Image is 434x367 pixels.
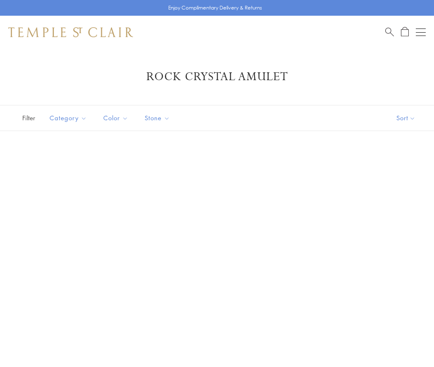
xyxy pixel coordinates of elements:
[385,27,394,37] a: Search
[168,4,262,12] p: Enjoy Complimentary Delivery & Returns
[141,113,176,123] span: Stone
[378,105,434,131] button: Show sort by
[401,27,409,37] a: Open Shopping Bag
[43,109,93,127] button: Category
[45,113,93,123] span: Category
[138,109,176,127] button: Stone
[8,27,133,37] img: Temple St. Clair
[99,113,134,123] span: Color
[97,109,134,127] button: Color
[21,69,413,84] h1: Rock Crystal Amulet
[416,27,426,37] button: Open navigation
